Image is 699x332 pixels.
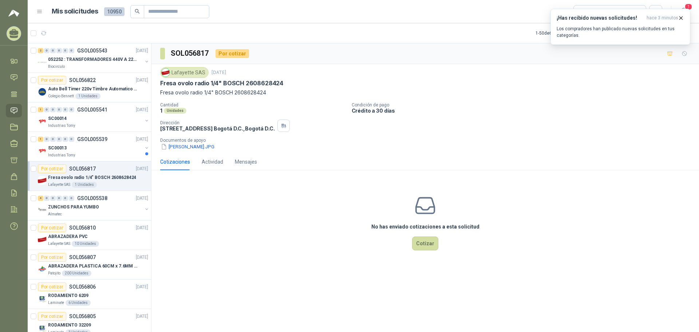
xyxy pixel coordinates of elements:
[52,6,98,17] h1: Mis solicitudes
[352,102,696,108] p: Condición de pago
[38,312,66,321] div: Por cotizar
[28,161,151,191] a: Por cotizarSOL056817[DATE] Company LogoFresa ovolo radio 1/4" BOSCH 2608628424Lafayette SAS1 Unid...
[160,79,283,87] p: Fresa ovolo radio 1/4" BOSCH 2608628424
[38,147,47,155] img: Company Logo
[216,49,249,58] div: Por cotizar
[38,137,43,142] div: 1
[48,93,74,99] p: Colegio Bennett
[77,137,107,142] p: GSOL005539
[48,204,99,211] p: ZUNCHOS PARA YUMBO
[38,135,150,158] a: 1 0 0 0 0 0 GSOL005539[DATE] Company LogoSC00013Industrias Tomy
[72,241,99,247] div: 10 Unidades
[69,78,96,83] p: SOL056822
[38,58,47,67] img: Company Logo
[28,280,151,309] a: Por cotizarSOL056806[DATE] Company LogoRODAMIENTO 6209Laminate6 Unidades
[69,137,74,142] div: 0
[69,107,74,112] div: 0
[160,120,275,125] p: Dirección
[69,225,96,230] p: SOL056810
[550,9,690,45] button: ¡Has recibido nuevas solicitudes!hace 3 minutos Los compradores han publicado nuevas solicitudes ...
[160,108,162,114] p: 1
[50,48,56,53] div: 0
[56,107,62,112] div: 0
[412,237,438,250] button: Cotizar
[48,145,67,152] p: SC00013
[72,182,97,188] div: 1 Unidades
[63,48,68,53] div: 0
[162,69,170,77] img: Company Logo
[136,136,148,143] p: [DATE]
[171,48,210,59] h3: SOL056817
[38,48,43,53] div: 2
[48,182,70,188] p: Lafayette SAS
[38,117,47,126] img: Company Logo
[212,69,226,76] p: [DATE]
[136,254,148,261] p: [DATE]
[684,3,692,10] span: 1
[38,76,66,85] div: Por cotizar
[160,102,346,108] p: Cantidad
[38,206,47,214] img: Company Logo
[38,105,150,129] a: 1 0 0 0 0 0 GSOL005541[DATE] Company LogoSC00014Industrias Tomy
[63,107,68,112] div: 0
[557,26,684,39] p: Los compradores han publicado nuevas solicitudes en tus categorías.
[38,164,66,173] div: Por cotizar
[136,195,148,202] p: [DATE]
[28,250,151,280] a: Por cotizarSOL056807[DATE] Company LogoABRAZADERA PLASTICA 60CM x 7.6MM ANCHAPatojito200 Unidades
[164,108,186,114] div: Unidades
[371,223,479,231] h3: No has enviado cotizaciones a esta solicitud
[56,196,62,201] div: 0
[44,107,50,112] div: 0
[536,27,583,39] div: 1 - 50 de 6962
[48,300,64,306] p: Laminate
[66,300,91,306] div: 6 Unidades
[38,46,150,70] a: 2 0 0 0 0 0 GSOL005543[DATE] Company Logo052252 : TRANSFORMADORES 440V A 220 VBiocirculo
[63,137,68,142] div: 0
[578,8,593,16] div: Todas
[56,137,62,142] div: 0
[235,158,257,166] div: Mensajes
[38,87,47,96] img: Company Logo
[48,211,62,217] p: Almatec
[38,196,43,201] div: 4
[8,9,19,17] img: Logo peakr
[557,15,644,21] h3: ¡Has recibido nuevas solicitudes!
[63,196,68,201] div: 0
[69,284,96,289] p: SOL056806
[160,67,209,78] div: Lafayette SAS
[135,9,140,14] span: search
[38,176,47,185] img: Company Logo
[38,265,47,273] img: Company Logo
[77,107,107,112] p: GSOL005541
[44,48,50,53] div: 0
[136,47,148,54] p: [DATE]
[28,73,151,102] a: Por cotizarSOL056822[DATE] Company LogoAuto Bell Timer 220v Timbre Automatico Para Colegios, Indu...
[75,93,100,99] div: 1 Unidades
[160,143,215,151] button: [PERSON_NAME].JPG
[160,89,690,97] p: Fresa ovolo radio 1/4" BOSCH 2608628424
[77,48,107,53] p: GSOL005543
[38,107,43,112] div: 1
[160,138,696,143] p: Documentos de apoyo
[48,233,88,240] p: ABRAZADERA PVC
[647,15,678,21] span: hace 3 minutos
[50,107,56,112] div: 0
[69,166,96,171] p: SOL056817
[28,220,151,250] a: Por cotizarSOL056810[DATE] Company LogoABRAZADERA PVCLafayette SAS10 Unidades
[38,253,66,262] div: Por cotizar
[50,137,56,142] div: 0
[136,284,148,290] p: [DATE]
[38,194,150,217] a: 4 0 0 0 0 0 GSOL005538[DATE] Company LogoZUNCHOS PARA YUMBOAlmatec
[48,174,136,181] p: Fresa ovolo radio 1/4" BOSCH 2608628424
[38,235,47,244] img: Company Logo
[48,64,65,70] p: Biocirculo
[48,115,67,122] p: SC00014
[62,270,91,276] div: 200 Unidades
[48,292,88,299] p: RODAMIENTO 6209
[160,125,275,132] p: [STREET_ADDRESS] Bogotá D.C. , Bogotá D.C.
[48,86,139,93] p: Auto Bell Timer 220v Timbre Automatico Para Colegios, Indust
[202,158,223,166] div: Actividad
[136,313,148,320] p: [DATE]
[104,7,125,16] span: 10950
[136,165,148,172] p: [DATE]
